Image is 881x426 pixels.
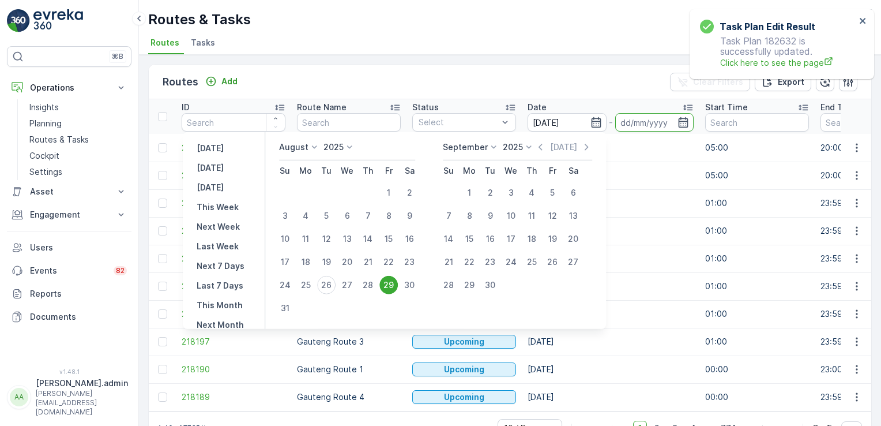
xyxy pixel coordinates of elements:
[182,308,285,320] span: 218198
[720,57,856,69] a: Click here to see the page
[550,141,577,153] p: [DATE]
[29,134,89,145] p: Routes & Tasks
[755,73,811,91] button: Export
[7,9,30,32] img: logo
[400,184,419,202] div: 2
[7,282,131,305] a: Reports
[522,184,541,202] div: 4
[158,282,167,291] div: Toggle Row Selected
[7,305,131,328] a: Documents
[30,288,127,300] p: Reports
[158,254,167,263] div: Toggle Row Selected
[182,170,285,181] a: 218280
[438,160,459,181] th: Sunday
[192,279,248,293] button: Last 7 Days
[7,378,131,417] button: AA[PERSON_NAME].admin[PERSON_NAME][EMAIL_ADDRESS][DOMAIN_NAME]
[379,184,398,202] div: 1
[192,318,249,332] button: Next Month
[197,280,243,292] p: Last 7 Days
[158,226,167,236] div: Toggle Row Selected
[543,253,562,271] div: 26
[502,207,520,225] div: 10
[400,276,419,294] div: 30
[443,141,488,153] p: September
[192,220,244,234] button: Next Week
[379,230,398,248] div: 15
[564,184,582,202] div: 6
[7,368,131,375] span: v 1.48.1
[182,225,285,237] span: 218201
[522,253,541,271] div: 25
[197,182,224,193] p: [DATE]
[338,276,356,294] div: 27
[439,253,458,271] div: 21
[699,162,815,189] td: 05:00
[10,388,28,406] div: AA
[182,197,285,209] span: 218202
[274,160,295,181] th: Sunday
[460,253,479,271] div: 22
[182,336,285,347] a: 218197
[502,230,520,248] div: 17
[500,160,521,181] th: Wednesday
[182,281,285,292] a: 218199
[36,389,128,417] p: [PERSON_NAME][EMAIL_ADDRESS][DOMAIN_NAME]
[543,230,562,248] div: 19
[7,236,131,259] a: Users
[522,207,541,225] div: 11
[444,364,484,375] p: Upcoming
[543,184,562,202] div: 5
[197,221,240,233] p: Next Week
[400,253,419,271] div: 23
[192,161,228,175] button: Today
[699,189,815,217] td: 01:00
[460,230,479,248] div: 15
[564,207,582,225] div: 13
[481,207,499,225] div: 9
[158,393,167,402] div: Toggle Row Selected
[699,272,815,300] td: 01:00
[699,134,815,162] td: 05:00
[693,76,743,88] p: Clear Filters
[7,76,131,99] button: Operations
[316,160,337,181] th: Tuesday
[522,272,699,300] td: [DATE]
[699,217,815,245] td: 01:00
[197,319,244,331] p: Next Month
[158,365,167,374] div: Toggle Row Selected
[444,391,484,403] p: Upcoming
[399,160,420,181] th: Saturday
[699,383,815,411] td: 00:00
[357,160,378,181] th: Thursday
[670,73,750,91] button: Clear Filters
[30,82,108,94] p: Operations
[444,336,484,347] p: Upcoming
[459,160,480,181] th: Monday
[528,113,607,132] input: dd/mm/yyyy
[291,383,406,411] td: Gauteng Route 4
[615,113,694,132] input: dd/mm/yyyy
[337,160,357,181] th: Wednesday
[296,253,315,271] div: 18
[522,217,699,245] td: [DATE]
[197,201,239,213] p: This Week
[439,230,458,248] div: 14
[480,160,500,181] th: Tuesday
[522,162,699,189] td: [DATE]
[564,253,582,271] div: 27
[36,378,128,389] p: [PERSON_NAME].admin
[25,115,131,132] a: Planning
[182,142,285,154] span: 218281
[192,298,247,312] button: This Month
[221,76,238,87] p: Add
[522,189,699,217] td: [DATE]
[317,207,336,225] div: 5
[29,150,59,162] p: Cockpit
[338,253,356,271] div: 20
[503,141,523,153] p: 2025
[522,328,699,356] td: [DATE]
[317,230,336,248] div: 12
[276,299,294,317] div: 31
